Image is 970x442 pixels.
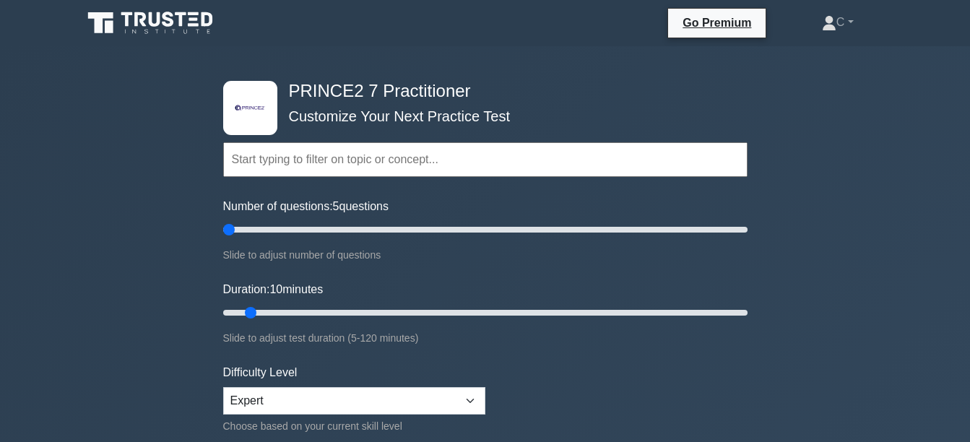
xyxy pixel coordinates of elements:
h4: PRINCE2 7 Practitioner [283,81,677,102]
div: Slide to adjust number of questions [223,246,748,264]
span: 5 [333,200,339,212]
label: Number of questions: questions [223,198,389,215]
div: Slide to adjust test duration (5-120 minutes) [223,329,748,347]
a: Go Premium [674,14,760,32]
div: Choose based on your current skill level [223,417,485,435]
input: Start typing to filter on topic or concept... [223,142,748,177]
label: Duration: minutes [223,281,324,298]
label: Difficulty Level [223,364,298,381]
span: 10 [269,283,282,295]
a: C [787,8,888,37]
